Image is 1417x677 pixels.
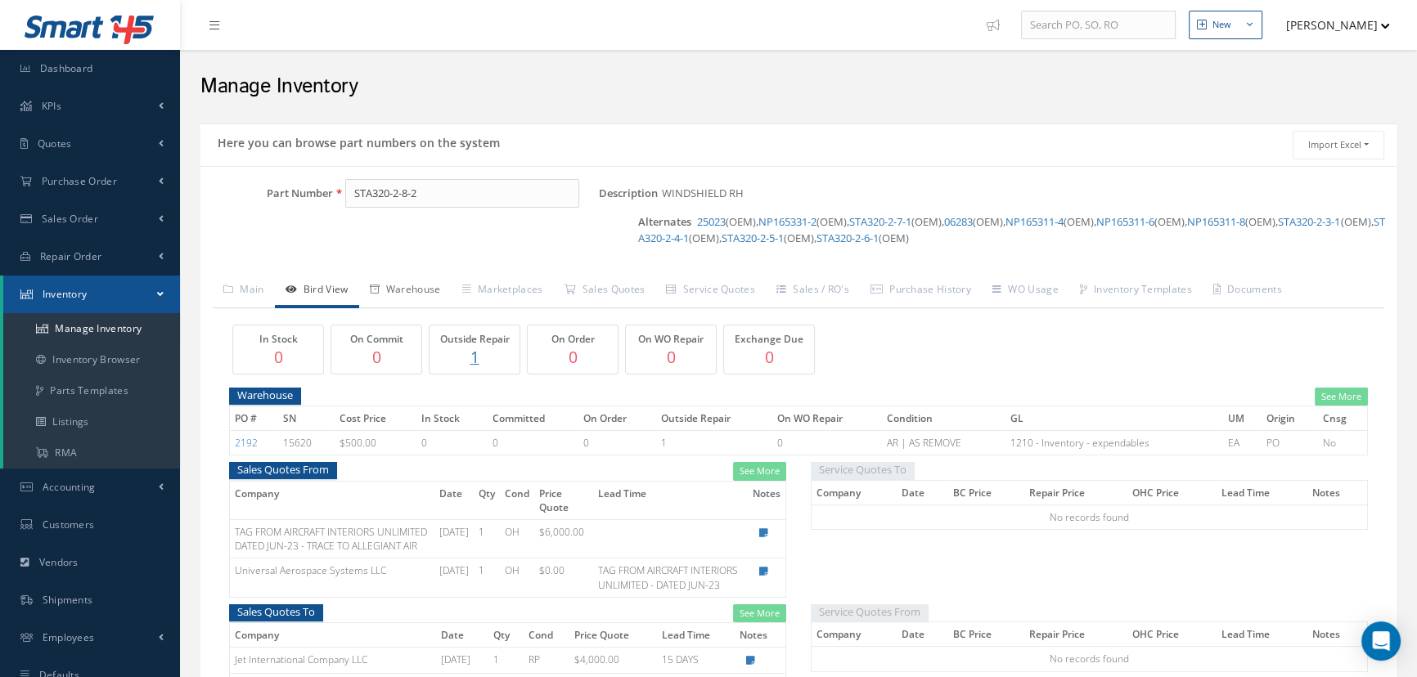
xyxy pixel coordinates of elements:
a: See More [733,462,786,481]
div: New [1212,18,1231,32]
th: Date [897,480,948,504]
a: NP165311-6 [1096,214,1154,229]
span: Sales Quotes From [229,460,337,480]
td: 1 [656,431,772,455]
span: Sales Quotes To [229,602,323,622]
th: Condition [882,406,1005,431]
h5: In Stock [237,334,319,345]
a: Purchase History [860,274,982,308]
a: RMA [3,437,180,469]
td: Jet International Company LLC [230,648,436,673]
h5: Exchange Due [728,334,810,345]
button: New [1189,11,1262,39]
a: Documents [1203,274,1293,308]
a: 1 [434,345,515,369]
a: Sales / RO's [766,274,860,308]
p: 0 [335,345,417,369]
th: Price Quote [569,623,656,648]
a: NP165311-4 [1005,214,1064,229]
a: See More [1315,388,1368,406]
span: Shipments [43,593,93,607]
th: Company [812,480,897,504]
th: PO # [230,406,278,431]
p: 0 [728,345,810,369]
td: 0 [578,431,656,455]
a: STA320-2-5-1 [722,231,784,245]
th: Lead Time [657,623,735,648]
th: Repair Price [1024,622,1127,647]
th: Date [897,622,948,647]
input: Search PO, SO, RO [1021,11,1176,40]
a: Inventory Templates [1069,274,1203,308]
th: Cost Price [334,406,416,431]
td: AR | AS REMOVE [882,431,1005,455]
h5: On WO Repair [630,334,712,345]
a: See More [733,604,786,623]
th: Outside Repair [656,406,772,431]
p: 0 [532,345,614,369]
th: Lead Time [593,481,748,519]
a: Marketplaces [452,274,554,308]
div: Open Intercom Messenger [1361,621,1401,661]
td: $0.00 [534,558,593,597]
th: Notes [735,623,786,648]
span: Quotes [38,137,72,150]
a: Inventory Browser [3,344,180,375]
td: [DATE] [434,558,474,597]
th: Lead Time [1217,480,1308,504]
th: Notes [748,481,786,519]
span: Accounting [43,480,96,494]
a: Inventory [3,276,180,313]
td: TAG FROM AIRCRAFT INTERIORS UNLIMITED DATED JUN-23 - TRACE TO ALLEGIANT AIR [230,520,434,558]
span: Customers [43,518,95,531]
th: Cond [500,481,534,519]
button: [PERSON_NAME] [1271,9,1390,41]
td: Universal Aerospace Systems LLC [230,558,434,597]
span: Inventory [43,287,88,301]
th: Lead Time [1217,622,1308,647]
a: Warehouse [359,274,452,308]
a: Service Quotes [655,274,766,308]
span: KPIs [42,99,61,113]
td: 15 DAYS [657,648,735,673]
th: Notes [1307,480,1367,504]
a: 06283 [944,214,973,229]
td: PO [1262,431,1318,455]
th: Notes [1307,622,1367,647]
a: 2192 [235,436,258,450]
a: Listings [3,406,180,437]
span: Repair Order [40,249,102,263]
th: Qty [474,481,500,519]
td: $6,000.00 [534,520,593,558]
th: SN [278,406,335,431]
th: GL [1005,406,1223,431]
th: Price Quote [534,481,593,519]
th: Company [230,481,434,519]
th: OHC Price [1127,622,1217,647]
td: OH [500,520,534,558]
h5: On Commit [335,334,417,345]
td: $500.00 [334,431,416,455]
td: 0 [772,431,883,455]
span: WINDSHIELD RH [662,179,750,208]
a: STA320-2-4-1 [638,214,1384,245]
th: Company [812,622,897,647]
td: 1210 - Inventory - expendables [1005,431,1223,455]
a: Bird View [275,274,359,308]
a: STA320-2-6-1 [816,231,879,245]
span: Purchase Order [42,174,117,188]
th: In Stock [416,406,487,431]
span: Sales Order [42,212,98,226]
th: Repair Price [1024,480,1127,504]
a: Sales Quotes [553,274,655,308]
span: Dashboard [40,61,93,75]
th: Cnsg [1318,406,1368,431]
p: 0 [630,345,712,369]
td: EA [1223,431,1262,455]
td: No records found [812,647,1368,671]
label: Description [599,187,658,200]
td: [DATE] [435,648,488,673]
a: Parts Templates [3,375,180,406]
span: Service Quotes From [811,602,929,622]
